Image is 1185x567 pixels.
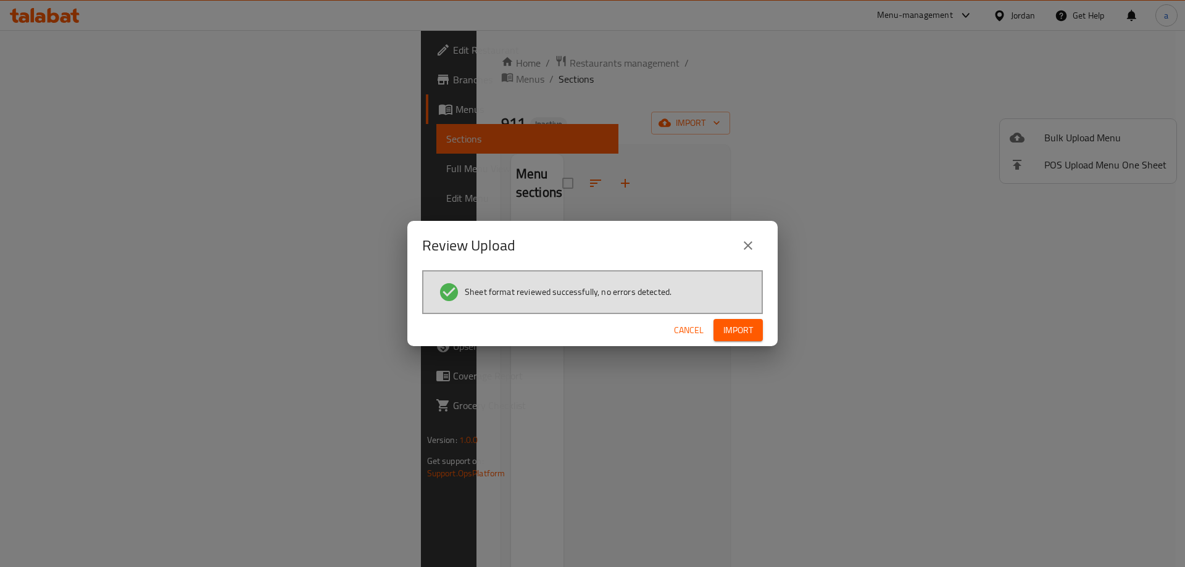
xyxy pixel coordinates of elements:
[674,323,704,338] span: Cancel
[723,323,753,338] span: Import
[669,319,709,342] button: Cancel
[713,319,763,342] button: Import
[422,236,515,255] h2: Review Upload
[733,231,763,260] button: close
[465,286,671,298] span: Sheet format reviewed successfully, no errors detected.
